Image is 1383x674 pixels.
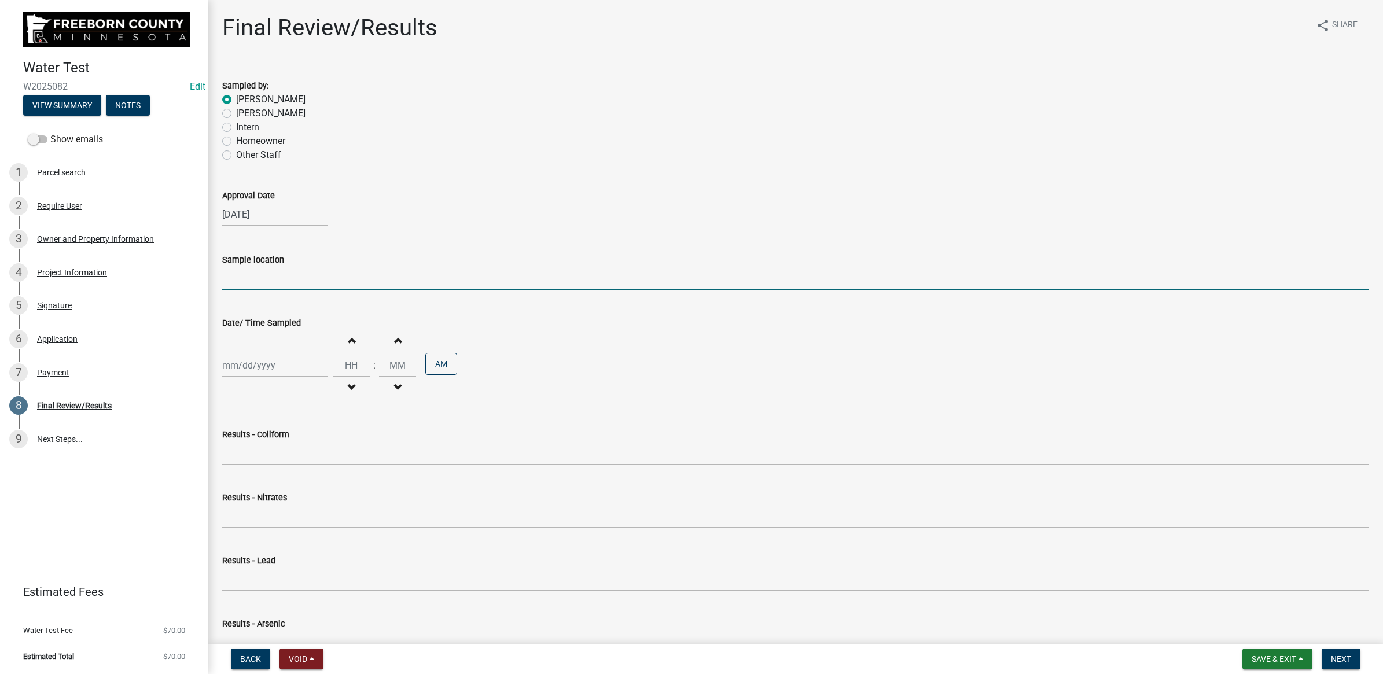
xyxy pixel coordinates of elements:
[231,649,270,669] button: Back
[9,230,28,248] div: 3
[222,353,328,377] input: mm/dd/yyyy
[9,330,28,348] div: 6
[163,627,185,634] span: $70.00
[222,82,268,90] label: Sampled by:
[37,301,72,310] div: Signature
[28,132,103,146] label: Show emails
[9,296,28,315] div: 5
[23,653,74,660] span: Estimated Total
[9,197,28,215] div: 2
[279,649,323,669] button: Void
[236,148,281,162] label: Other Staff
[236,120,259,134] label: Intern
[9,396,28,415] div: 8
[9,580,190,603] a: Estimated Fees
[9,263,28,282] div: 4
[222,557,275,565] label: Results - Lead
[370,359,379,373] div: :
[222,256,284,264] label: Sample location
[236,93,306,106] label: [PERSON_NAME]
[23,81,185,92] span: W2025082
[1322,649,1360,669] button: Next
[1252,654,1296,664] span: Save & Exit
[1332,19,1358,32] span: Share
[37,402,112,410] div: Final Review/Results
[9,430,28,448] div: 9
[1331,654,1351,664] span: Next
[106,101,150,111] wm-modal-confirm: Notes
[106,95,150,116] button: Notes
[1307,14,1367,36] button: shareShare
[23,101,101,111] wm-modal-confirm: Summary
[222,202,328,226] input: mm/dd/yyyy
[222,14,437,42] h1: Final Review/Results
[240,654,261,664] span: Back
[23,95,101,116] button: View Summary
[236,106,306,120] label: [PERSON_NAME]
[23,627,73,634] span: Water Test Fee
[37,202,82,210] div: Require User
[37,235,154,243] div: Owner and Property Information
[222,431,289,439] label: Results - Coliform
[9,163,28,182] div: 1
[222,192,275,200] label: Approval Date
[222,319,301,327] label: Date/ Time Sampled
[23,12,190,47] img: Freeborn County, Minnesota
[37,335,78,343] div: Application
[37,268,107,277] div: Project Information
[9,363,28,382] div: 7
[222,620,285,628] label: Results - Arsenic
[190,81,205,92] wm-modal-confirm: Edit Application Number
[37,369,69,377] div: Payment
[23,60,199,76] h4: Water Test
[289,654,307,664] span: Void
[37,168,86,176] div: Parcel search
[425,353,457,375] button: AM
[333,353,370,377] input: Hours
[379,353,416,377] input: Minutes
[163,653,185,660] span: $70.00
[222,494,287,502] label: Results - Nitrates
[1242,649,1312,669] button: Save & Exit
[1316,19,1330,32] i: share
[236,134,285,148] label: Homeowner
[190,81,205,92] a: Edit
